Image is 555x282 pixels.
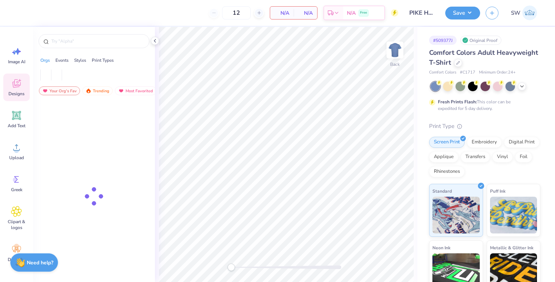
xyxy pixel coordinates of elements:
[8,257,25,263] span: Decorate
[8,59,25,65] span: Image AI
[490,197,537,233] img: Puff Ink
[42,88,48,93] img: most_fav.gif
[432,197,480,233] img: Standard
[92,57,114,64] div: Print Types
[522,6,537,20] img: Sarah Weis
[11,187,22,193] span: Greek
[429,36,457,45] div: # 509377J
[460,69,475,76] span: # C1717
[40,57,50,64] div: Orgs
[429,69,456,76] span: Comfort Colors
[82,86,113,95] div: Trending
[8,91,25,97] span: Designs
[429,122,540,131] div: Print Type
[115,86,156,95] div: Most Favorited
[222,6,251,19] input: – –
[490,244,533,251] span: Metallic & Glitter Ink
[228,264,235,271] div: Accessibility label
[461,151,490,163] div: Transfers
[8,123,25,129] span: Add Text
[515,151,532,163] div: Foil
[429,48,538,67] span: Comfort Colors Adult Heavyweight T-Shirt
[39,86,80,95] div: Your Org's Fav
[390,61,400,68] div: Back
[51,38,145,45] input: Try "Alpha"
[55,57,69,64] div: Events
[492,151,513,163] div: Vinyl
[4,219,29,231] span: Clipart & logos
[479,69,516,76] span: Minimum Order: 24 +
[445,7,480,19] button: Save
[118,88,124,93] img: most_fav.gif
[86,88,91,93] img: trending.gif
[511,9,520,17] span: SW
[388,43,402,57] img: Back
[360,10,367,15] span: Free
[508,6,540,20] a: SW
[347,9,356,17] span: N/A
[74,57,86,64] div: Styles
[404,6,440,20] input: Untitled Design
[27,259,53,266] strong: Need help?
[490,187,505,195] span: Puff Ink
[438,99,477,105] strong: Fresh Prints Flash:
[432,187,452,195] span: Standard
[9,155,24,161] span: Upload
[467,137,502,148] div: Embroidery
[429,166,465,177] div: Rhinestones
[429,151,458,163] div: Applique
[438,99,528,112] div: This color can be expedited for 5 day delivery.
[432,244,450,251] span: Neon Ink
[298,9,313,17] span: N/A
[460,36,501,45] div: Original Proof
[275,9,289,17] span: N/A
[429,137,465,148] div: Screen Print
[504,137,540,148] div: Digital Print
